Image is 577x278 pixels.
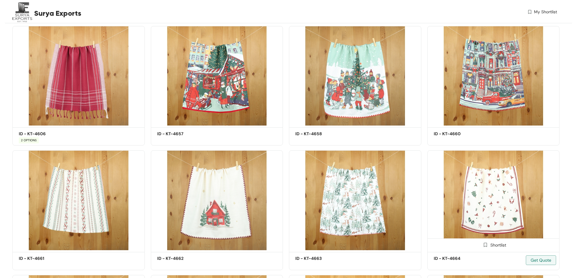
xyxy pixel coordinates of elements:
h5: ID - KT-4664 [434,255,485,262]
h5: ID - KT-4657 [157,131,209,137]
img: Buyer Portal [12,2,32,22]
div: Shortlist [481,242,506,247]
span: Get Quote [531,257,551,263]
h5: ID - KT-4606 [19,131,70,137]
img: 339f5c80-cbd2-42dc-b74a-8e385fa598be [151,26,283,126]
span: 2 OPTIONS [19,137,39,143]
span: Surya Exports [34,8,81,19]
h5: ID - KT-4661 [19,255,70,262]
img: abacbf69-cf6e-4367-a7bf-d3dcdc0216ae [427,150,560,250]
button: Get Quote [526,255,556,265]
img: wishlist [527,9,532,15]
h5: ID - KT-4660 [434,131,485,137]
h5: ID - KT-4662 [157,255,209,262]
img: ad5cddb1-aa23-4e01-bf88-f27dedca18e7 [12,150,145,250]
h5: ID - KT-4663 [295,255,347,262]
img: 92fb88cb-715a-41b6-a641-ff981dc90210 [289,26,421,126]
img: Shortlist [482,242,488,248]
img: 5c83ced9-d8bf-4634-b867-7babaa275c00 [12,26,145,126]
h5: ID - KT-4658 [295,131,347,137]
span: My Shortlist [534,9,557,15]
img: b24d43ac-4fc5-49b5-a2e5-7d564282ea71 [427,26,560,126]
img: 02ceeebd-d479-45f9-84e0-f6e493ddba53 [289,150,421,250]
img: 799a5b3b-9090-4e30-96cd-158b87879c1e [151,150,283,250]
